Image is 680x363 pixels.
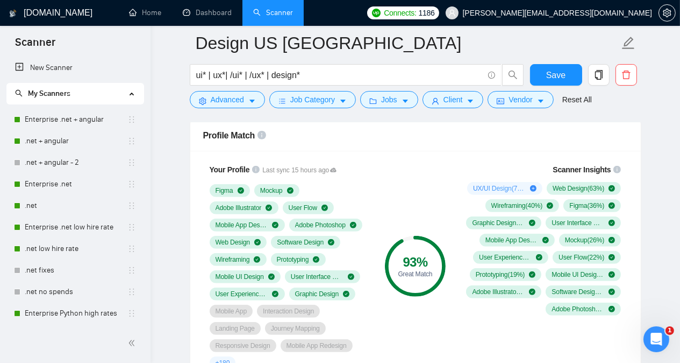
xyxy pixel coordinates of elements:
[348,274,354,280] span: check-circle
[25,238,127,260] a: .net low hire rate
[509,94,532,106] span: Vendor
[271,324,320,333] span: Journey Mapping
[25,195,127,217] a: .net
[423,91,484,108] button: userClientcaret-down
[547,203,553,209] span: check-circle
[384,7,416,19] span: Connects:
[295,290,339,298] span: Graphic Design
[552,305,604,313] span: Adobe Photoshop ( 12 %)
[616,70,636,80] span: delete
[529,289,535,295] span: check-circle
[216,238,250,247] span: Web Design
[129,8,161,17] a: homeHome
[269,91,356,108] button: barsJob Categorycaret-down
[216,204,262,212] span: Adobe Illustrator
[25,152,127,173] a: .net + angular - 2
[127,288,136,296] span: holder
[289,204,317,212] span: User Flow
[497,97,504,105] span: idcard
[25,281,127,303] a: .net no spends
[253,8,293,17] a: searchScanner
[15,89,23,97] span: search
[529,271,535,278] span: check-circle
[25,260,127,281] a: .net fixes
[260,186,283,195] span: Mockup
[216,273,264,281] span: Mobile UI Design
[211,94,244,106] span: Advanced
[190,91,265,108] button: settingAdvancedcaret-down
[658,9,676,17] a: setting
[613,166,621,173] span: info-circle
[328,239,334,246] span: check-circle
[295,221,346,229] span: Adobe Photoshop
[609,306,615,312] span: check-circle
[28,89,70,98] span: My Scanners
[467,97,474,105] span: caret-down
[343,291,349,297] span: check-circle
[6,109,144,130] li: Enterprise .net + angular
[609,203,615,209] span: check-circle
[552,270,604,279] span: Mobile UI Design ( 18 %)
[6,195,144,217] li: .net
[565,236,604,245] span: Mockup ( 26 %)
[6,260,144,281] li: .net fixes
[6,130,144,152] li: .net + angular
[6,173,144,195] li: Enterprise .net
[287,341,347,350] span: Mobile App Redesign
[530,185,536,192] span: plus-circle
[254,256,260,263] span: check-circle
[542,237,549,243] span: check-circle
[488,72,495,79] span: info-circle
[502,64,524,86] button: search
[476,270,525,279] span: Prototyping ( 19 %)
[6,57,144,79] li: New Scanner
[609,185,615,192] span: check-circle
[609,220,615,226] span: check-circle
[196,68,483,82] input: Search Freelance Jobs...
[491,201,543,210] span: Wireframing ( 40 %)
[472,288,525,296] span: Adobe Illustrator ( 16 %)
[385,256,446,269] div: 93 %
[277,238,324,247] span: Software Design
[203,131,255,140] span: Profile Match
[488,91,553,108] button: idcardVendorcaret-down
[127,158,136,167] span: holder
[6,152,144,173] li: .net + angular - 2
[262,165,337,176] span: Last sync 15 hours ago
[385,271,446,277] div: Great Match
[199,97,206,105] span: setting
[609,237,615,243] span: check-circle
[263,307,314,316] span: Interaction Design
[419,7,435,19] span: 1186
[15,57,135,79] a: New Scanner
[127,115,136,124] span: holder
[313,256,319,263] span: check-circle
[589,70,609,80] span: copy
[6,238,144,260] li: .net low hire rate
[6,303,144,324] li: Enterprise Python high rates
[272,291,278,297] span: check-circle
[291,273,343,281] span: User Interface Design
[443,94,463,106] span: Client
[553,184,604,193] span: Web Design ( 63 %)
[6,217,144,238] li: Enterprise .net low hire rate
[287,187,294,194] span: check-circle
[372,9,381,17] img: upwork-logo.png
[546,68,566,82] span: Save
[127,223,136,232] span: holder
[569,201,604,210] span: Figma ( 36 %)
[216,290,268,298] span: User Experience Design
[6,34,64,57] span: Scanner
[290,94,335,106] span: Job Category
[553,166,611,173] span: Scanner Insights
[272,222,278,228] span: check-circle
[128,338,139,348] span: double-left
[127,266,136,275] span: holder
[643,326,669,352] iframe: Intercom live chat
[479,253,532,262] span: User Experience Design ( 23 %)
[127,245,136,253] span: holder
[216,186,233,195] span: Figma
[248,97,256,105] span: caret-down
[9,5,17,22] img: logo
